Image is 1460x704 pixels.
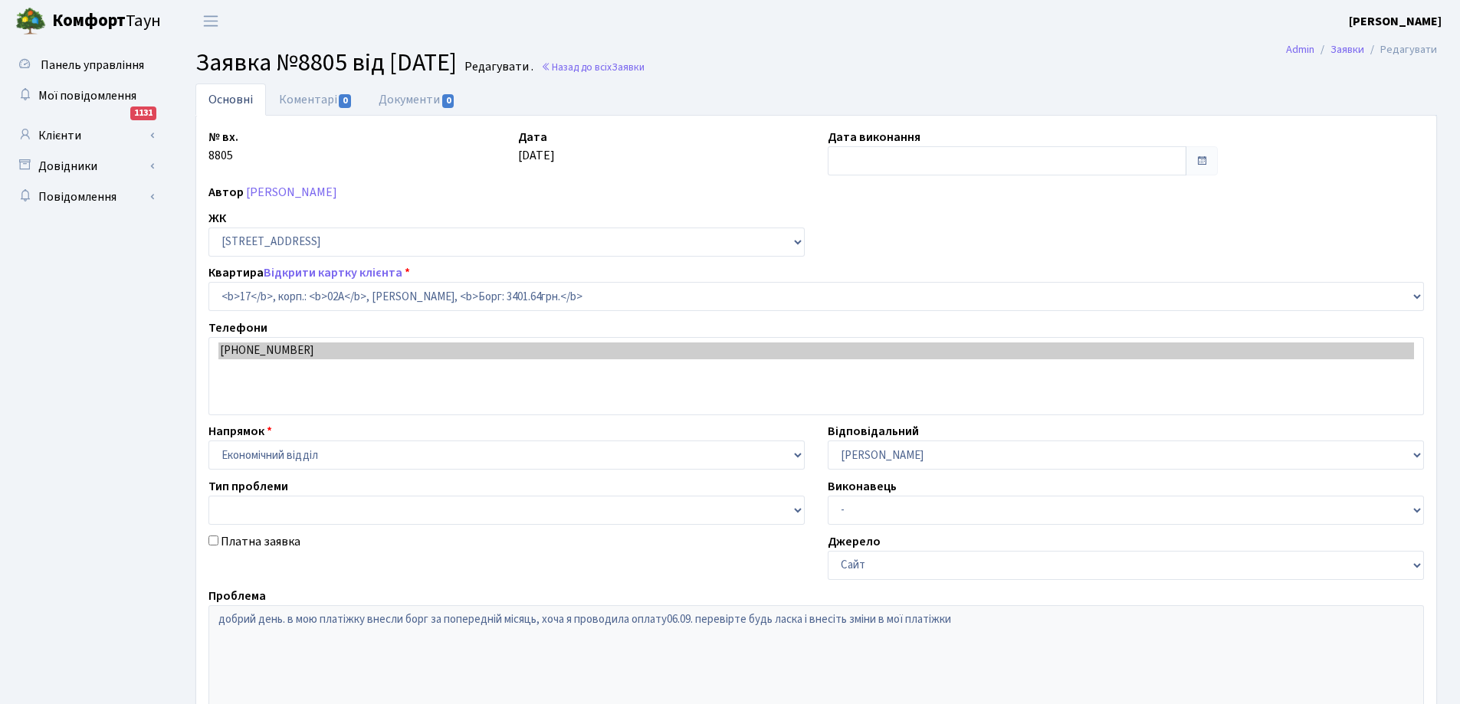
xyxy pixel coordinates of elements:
[264,264,402,281] a: Відкрити картку клієнта
[208,422,272,440] label: Напрямок
[1349,12,1442,31] a: [PERSON_NAME]
[208,209,226,228] label: ЖК
[52,8,126,33] b: Комфорт
[518,128,547,146] label: Дата
[208,587,266,605] label: Проблема
[1330,41,1364,57] a: Заявки
[208,264,410,282] label: Квартира
[246,184,337,201] a: [PERSON_NAME]
[442,94,454,108] span: 0
[266,83,366,116] a: Коментарі
[8,80,161,111] a: Мої повідомлення1131
[208,282,1424,311] select: )
[41,57,144,74] span: Панель управління
[1286,41,1314,57] a: Admin
[612,60,645,74] span: Заявки
[1263,34,1460,66] nav: breadcrumb
[507,128,816,175] div: [DATE]
[197,128,507,175] div: 8805
[828,422,919,440] label: Відповідальний
[221,532,300,551] label: Платна заявка
[828,477,897,496] label: Виконавець
[541,60,645,74] a: Назад до всіхЗаявки
[8,151,161,182] a: Довідники
[218,342,1414,359] option: [PHONE_NUMBER]
[828,532,881,551] label: Джерело
[208,319,267,337] label: Телефони
[130,106,156,120] div: 1131
[828,128,920,146] label: Дата виконання
[192,8,230,34] button: Переключити навігацію
[15,6,46,37] img: logo.png
[339,94,351,108] span: 0
[8,120,161,151] a: Клієнти
[195,83,266,116] a: Основні
[366,83,468,116] a: Документи
[208,477,288,496] label: Тип проблеми
[461,60,533,74] small: Редагувати .
[208,183,244,201] label: Автор
[1364,41,1437,58] li: Редагувати
[208,128,238,146] label: № вх.
[38,87,136,104] span: Мої повідомлення
[8,50,161,80] a: Панель управління
[1349,13,1442,30] b: [PERSON_NAME]
[52,8,161,34] span: Таун
[195,45,457,80] span: Заявка №8805 від [DATE]
[8,182,161,212] a: Повідомлення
